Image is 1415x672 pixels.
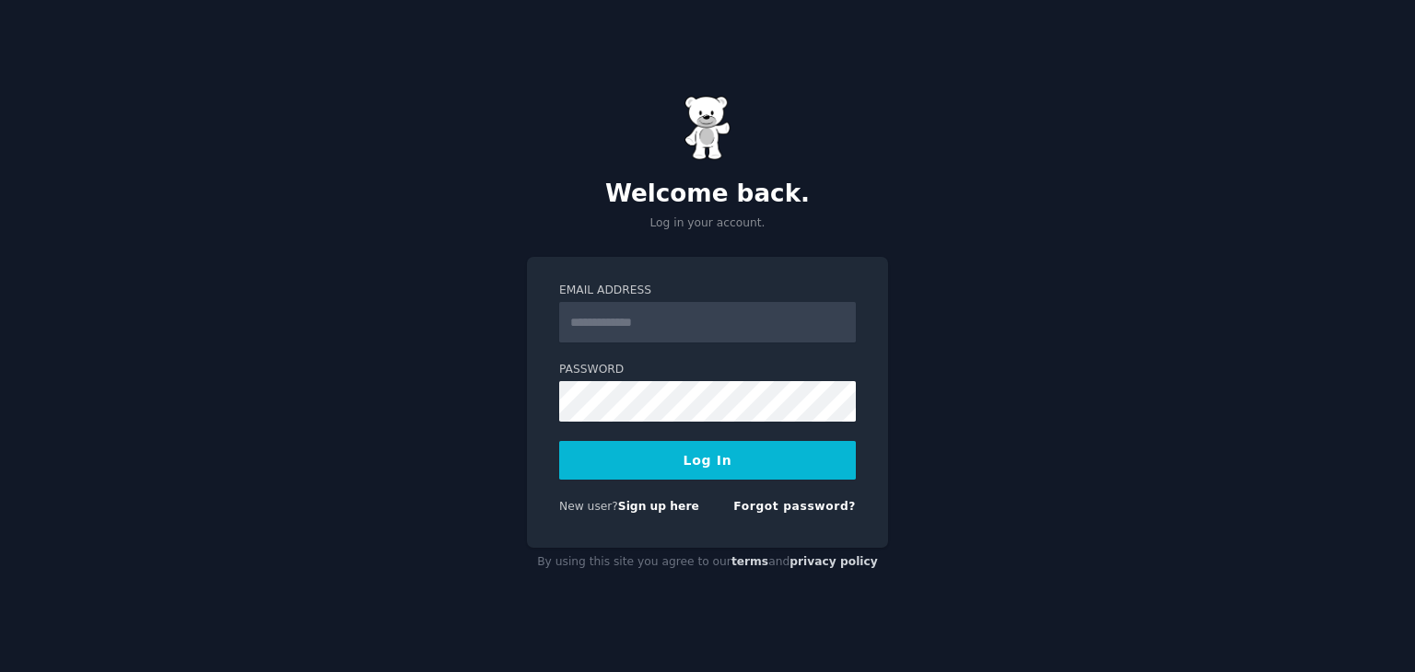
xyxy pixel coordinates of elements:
[559,500,618,513] span: New user?
[733,500,856,513] a: Forgot password?
[618,500,699,513] a: Sign up here
[684,96,731,160] img: Gummy Bear
[559,283,856,299] label: Email Address
[559,441,856,480] button: Log In
[789,555,878,568] a: privacy policy
[527,548,888,577] div: By using this site you agree to our and
[527,180,888,209] h2: Welcome back.
[731,555,768,568] a: terms
[559,362,856,378] label: Password
[527,215,888,232] p: Log in your account.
